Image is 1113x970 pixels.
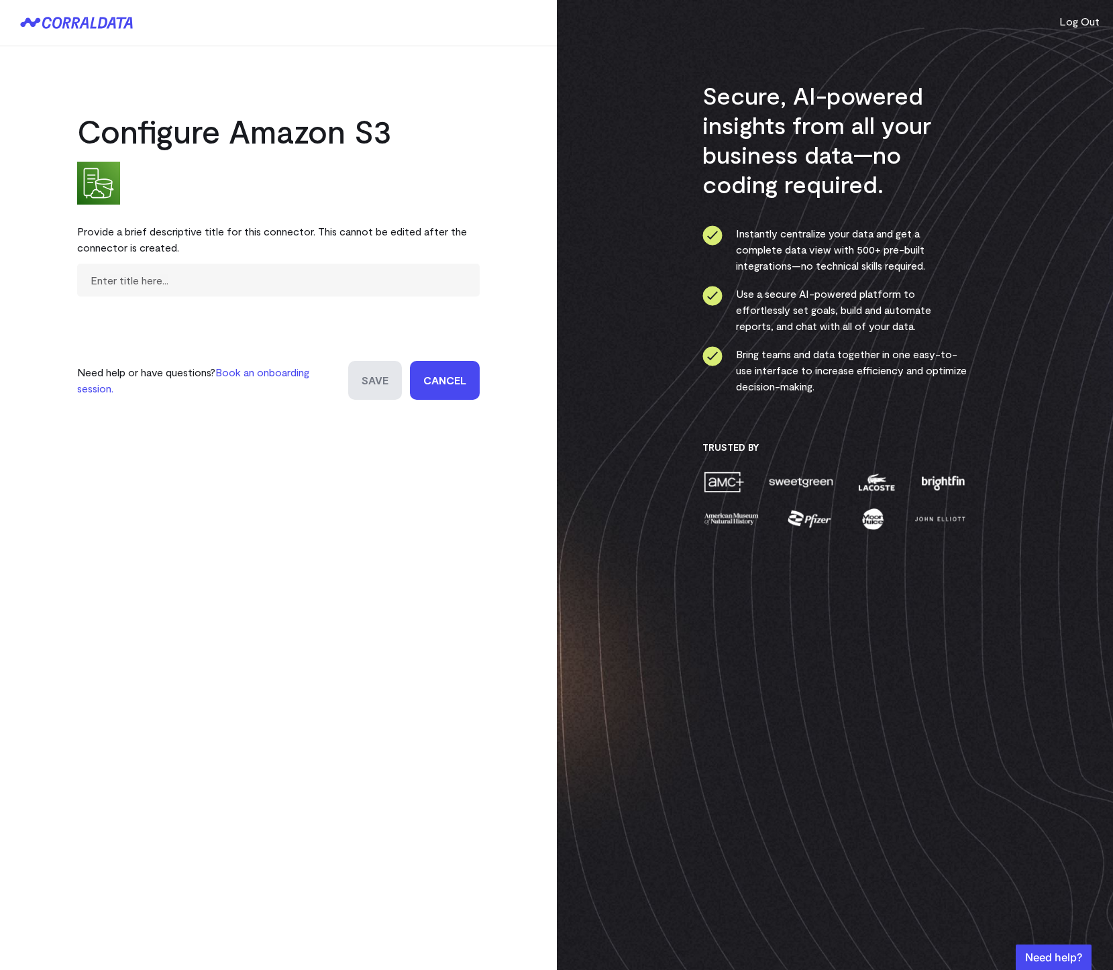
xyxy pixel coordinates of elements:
[702,225,967,274] li: Instantly centralize your data and get a complete data view with 500+ pre-built integrations—no t...
[702,441,967,453] h3: Trusted By
[702,80,967,199] h3: Secure, AI-powered insights from all your business data—no coding required.
[918,470,967,494] img: brightfin-a251e171.png
[767,470,835,494] img: sweetgreen-1d1fb32c.png
[77,215,480,264] div: Provide a brief descriptive title for this connector. This cannot be edited after the connector i...
[702,225,723,246] img: ico-check-circle-4b19435c.svg
[77,162,120,205] img: s3-704c6b6c.svg
[77,364,340,396] p: Need help or have questions?
[410,361,480,400] a: Cancel
[702,286,967,334] li: Use a secure AI-powered platform to effortlessly set goals, build and automate reports, and chat ...
[702,286,723,306] img: ico-check-circle-4b19435c.svg
[859,507,886,531] img: moon-juice-c312e729.png
[77,111,480,151] h2: Configure Amazon S3
[702,346,967,394] li: Bring teams and data together in one easy-to-use interface to increase efficiency and optimize de...
[702,346,723,366] img: ico-check-circle-4b19435c.svg
[77,264,480,297] input: Enter title here...
[702,507,760,531] img: amnh-5afada46.png
[786,507,833,531] img: pfizer-e137f5fc.png
[702,470,745,494] img: amc-0b11a8f1.png
[857,470,896,494] img: lacoste-7a6b0538.png
[1059,13,1100,30] button: Log Out
[912,507,967,531] img: john-elliott-25751c40.png
[348,361,402,400] input: Save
